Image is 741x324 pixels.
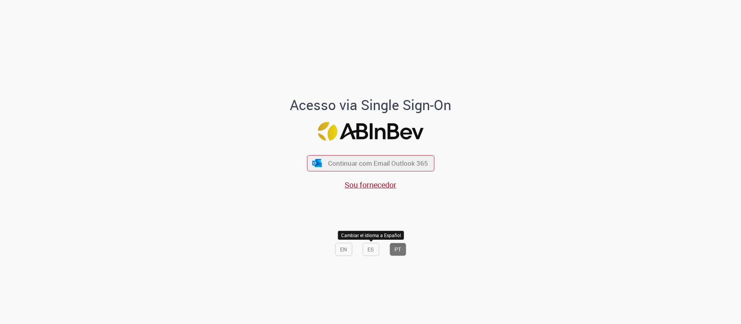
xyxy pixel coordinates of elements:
button: ícone Azure/Microsoft 360 Continuar com Email Outlook 365 [307,155,434,171]
h1: Acesso via Single Sign-On [264,97,478,113]
span: Continuar com Email Outlook 365 [328,159,428,168]
img: Logo ABInBev [318,122,423,141]
div: Cambiar el idioma a Español [338,231,404,240]
a: Sou fornecedor [345,179,396,190]
button: PT [389,243,406,256]
button: ES [362,243,379,256]
img: ícone Azure/Microsoft 360 [312,159,323,167]
button: EN [335,243,352,256]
